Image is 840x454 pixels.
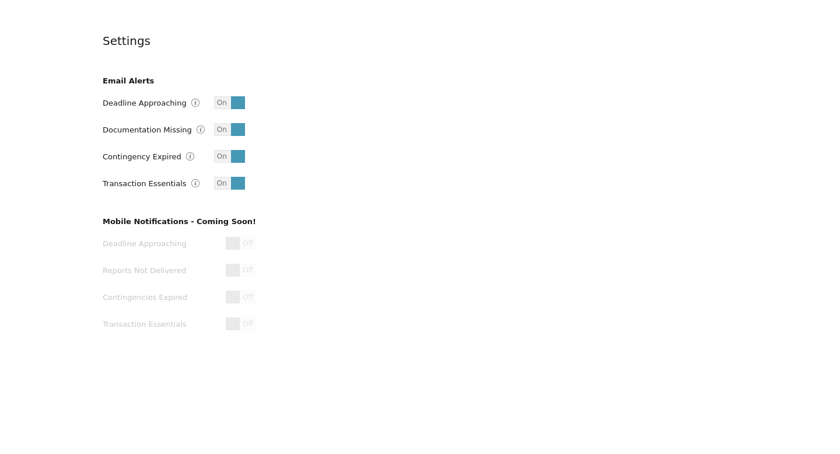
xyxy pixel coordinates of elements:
[103,75,244,87] h3: Email Alerts
[213,124,230,135] span: On
[103,153,181,160] label: Contingency Expired
[213,177,230,189] span: On
[213,97,230,109] span: On
[103,180,187,187] label: Transaction Essentials
[103,33,150,49] h4: Settings
[103,126,192,134] label: Documentation Missing
[103,99,187,107] label: Deadline Approaching
[213,151,230,162] span: On
[103,215,256,228] h3: Mobile Notifications - Coming Soon!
